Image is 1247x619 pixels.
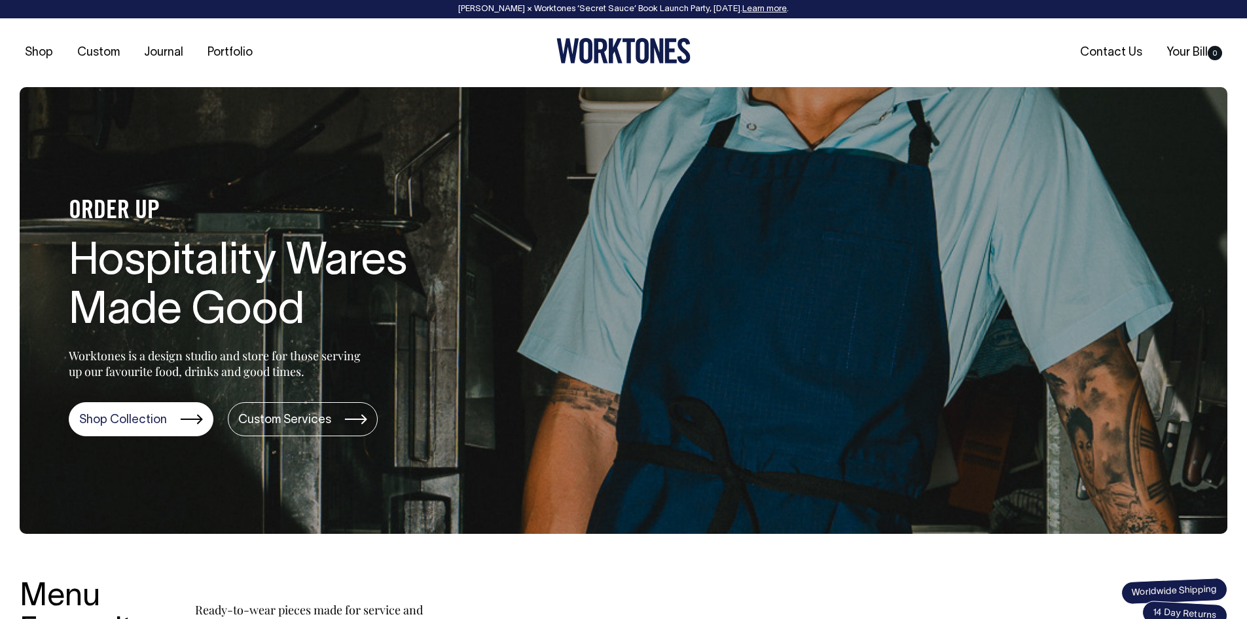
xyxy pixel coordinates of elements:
a: Custom [72,42,125,64]
a: Shop Collection [69,402,213,436]
a: Portfolio [202,42,258,64]
a: Shop [20,42,58,64]
h1: Hospitality Wares Made Good [69,238,488,337]
a: Custom Services [228,402,378,436]
a: Journal [139,42,189,64]
span: Worldwide Shipping [1121,578,1227,605]
a: Contact Us [1075,42,1148,64]
a: Learn more [742,5,787,13]
h4: ORDER UP [69,198,488,225]
span: 0 [1208,46,1222,60]
p: Worktones is a design studio and store for those serving up our favourite food, drinks and good t... [69,348,367,379]
div: [PERSON_NAME] × Worktones ‘Secret Sauce’ Book Launch Party, [DATE]. . [13,5,1234,14]
a: Your Bill0 [1161,42,1227,64]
